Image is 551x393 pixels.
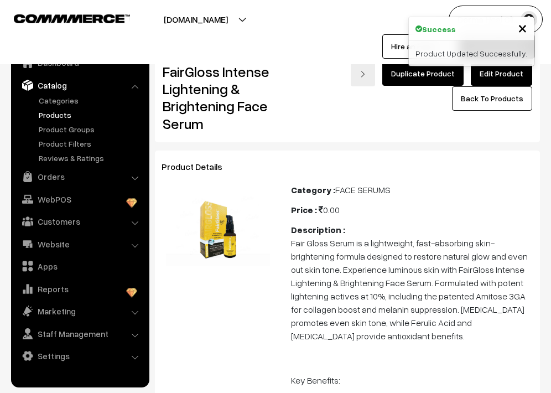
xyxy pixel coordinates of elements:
a: Marketing [14,301,145,321]
p: Key Benefits: [291,374,533,387]
span: × [518,17,527,38]
span: Product Details [162,161,236,172]
a: WebPOS [14,189,145,209]
a: Back To Products [452,86,532,111]
img: user [521,11,537,28]
img: 17562927851215e1acff76-2a89-4762-9124-6ca4f6c9d43e-1.png [166,188,270,266]
a: COMMMERCE [14,11,111,24]
div: Product Updated Successfully. [409,41,534,66]
a: Apps [14,256,145,276]
img: right-arrow.png [360,71,366,77]
div: 0.00 [291,203,533,216]
strong: Success [422,23,456,35]
img: COMMMERCE [14,14,130,23]
h2: FairGloss Intense Lightening & Brightening Face Serum [163,63,275,132]
p: Fair Gloss Serum is a lightweight, fast-absorbing skin-brightening formula designed to restore na... [291,236,533,343]
a: Customers [14,211,145,231]
a: Settings [14,346,145,366]
a: Website [14,234,145,254]
a: Duplicate Product [382,61,464,86]
div: FACE SERUMS [291,183,533,196]
b: Description : [291,224,345,235]
button: Derma Heal Cli… [449,6,543,33]
a: Product Groups [36,123,145,135]
a: Catalog [14,75,145,95]
b: Category : [291,184,335,195]
a: Categories [36,95,145,106]
button: [DOMAIN_NAME] [125,6,267,33]
a: Reviews & Ratings [36,152,145,164]
button: Close [518,19,527,36]
a: Product Filters [36,138,145,149]
a: Hire an Expert [382,34,449,59]
a: Edit Product [471,61,532,86]
a: Products [36,109,145,121]
a: Staff Management [14,324,145,344]
b: Price : [291,204,317,215]
a: Reports [14,279,145,299]
a: Orders [14,167,145,187]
